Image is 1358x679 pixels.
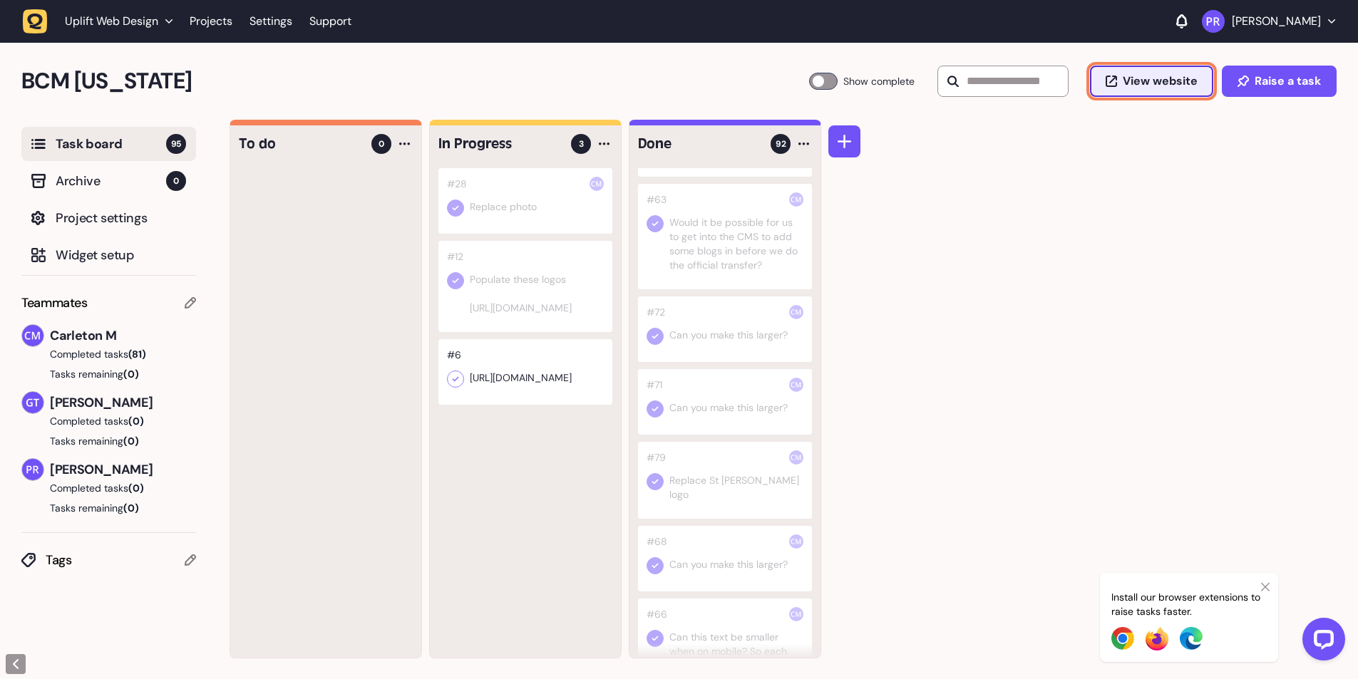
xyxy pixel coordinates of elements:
[379,138,384,150] span: 0
[56,245,186,265] span: Widget setup
[21,434,196,448] button: Tasks remaining(0)
[50,393,196,413] span: [PERSON_NAME]
[166,134,186,154] span: 95
[22,459,43,480] img: Pranav
[56,134,166,154] span: Task board
[21,127,196,161] button: Task board95
[128,348,146,361] span: (81)
[789,607,803,621] img: Carleton M
[789,378,803,392] img: Carleton M
[22,392,43,413] img: Graham Thompson
[22,325,43,346] img: Carleton M
[21,501,196,515] button: Tasks remaining(0)
[1202,10,1225,33] img: Pranav
[56,171,166,191] span: Archive
[776,138,786,150] span: 92
[50,460,196,480] span: [PERSON_NAME]
[1111,627,1134,650] img: Chrome Extension
[21,164,196,198] button: Archive0
[46,550,185,570] span: Tags
[23,9,181,34] button: Uplift Web Design
[250,9,292,34] a: Settings
[789,192,803,207] img: Carleton M
[1222,66,1337,97] button: Raise a task
[21,238,196,272] button: Widget setup
[21,481,185,495] button: Completed tasks(0)
[21,201,196,235] button: Project settings
[239,134,361,154] h4: To do
[1255,76,1321,87] span: Raise a task
[1123,76,1198,87] span: View website
[21,367,196,381] button: Tasks remaining(0)
[21,347,185,361] button: Completed tasks(81)
[21,414,185,428] button: Completed tasks(0)
[128,482,144,494] span: (0)
[166,171,186,191] span: 0
[21,293,88,313] span: Teammates
[128,415,144,427] span: (0)
[123,502,139,514] span: (0)
[590,177,604,191] img: Carleton M
[1146,627,1168,651] img: Firefox Extension
[789,305,803,319] img: Carleton M
[1180,627,1203,650] img: Edge Extension
[843,73,915,90] span: Show complete
[789,534,803,549] img: Carleton M
[123,435,139,447] span: (0)
[789,450,803,465] img: Carleton M
[1090,66,1213,97] button: View website
[56,208,186,228] span: Project settings
[50,326,196,346] span: Carleton M
[123,368,139,380] span: (0)
[309,14,351,28] a: Support
[1232,14,1321,28] p: [PERSON_NAME]
[438,134,561,154] h4: In Progress
[1111,590,1267,618] p: Install our browser extensions to raise tasks faster.
[579,138,584,150] span: 3
[1202,10,1335,33] button: [PERSON_NAME]
[190,9,232,34] a: Projects
[21,64,809,98] h2: BCM Georgia
[65,14,158,28] span: Uplift Web Design
[1291,612,1351,672] iframe: LiveChat chat widget
[638,134,761,154] h4: Done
